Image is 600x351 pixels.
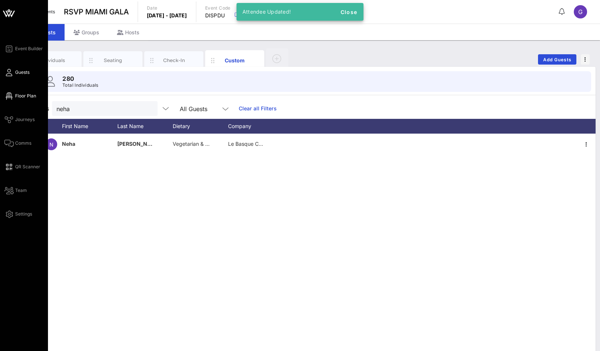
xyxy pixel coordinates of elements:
a: QR Scanner [4,162,40,171]
a: Floor Plan [4,92,36,100]
div: Last Name [117,119,173,134]
span: Vegetarian & Pescetarian [173,141,234,147]
span: Floor Plan [15,93,36,99]
p: Event Code [205,4,231,12]
div: All Guests [180,106,207,112]
p: Total Individuals [62,82,99,89]
div: Custom [218,56,251,64]
span: Journeys [15,116,35,123]
span: N [49,141,54,148]
div: Check-In [158,57,190,64]
a: Event Builder [4,44,43,53]
div: G [574,5,587,18]
div: Individuals [36,57,69,64]
span: Add Guests [543,57,572,62]
div: Dietary [173,119,228,134]
p: DISPDU [205,12,231,19]
p: Date [147,4,187,12]
div: Hosts [108,24,148,41]
span: Close [340,9,358,15]
a: Clear all Filters [239,104,277,113]
div: All Guests [175,101,234,116]
div: Seating [97,57,130,64]
span: Attendee Updated! [242,8,291,15]
a: Journeys [4,115,35,124]
span: RSVP MIAMI GALA [64,6,129,17]
p: [DATE] - [DATE] [147,12,187,19]
span: Settings [15,211,32,217]
div: Company [228,119,283,134]
div: Groups [65,24,108,41]
span: G [578,8,583,16]
span: QR Scanner [15,164,40,170]
span: Team [15,187,27,194]
div: First Name [62,119,117,134]
a: Team [4,186,27,195]
button: Add Guests [538,54,576,65]
button: Close [337,5,361,18]
p: 280 [62,74,99,83]
span: Neha [62,141,75,147]
span: [PERSON_NAME] [117,141,161,147]
a: Guests [4,68,30,77]
span: Le Basque Catering [228,141,276,147]
span: Guests [15,69,30,76]
a: Comms [4,139,31,148]
span: Comms [15,140,31,147]
span: Event Builder [15,45,43,52]
a: Settings [4,210,32,218]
